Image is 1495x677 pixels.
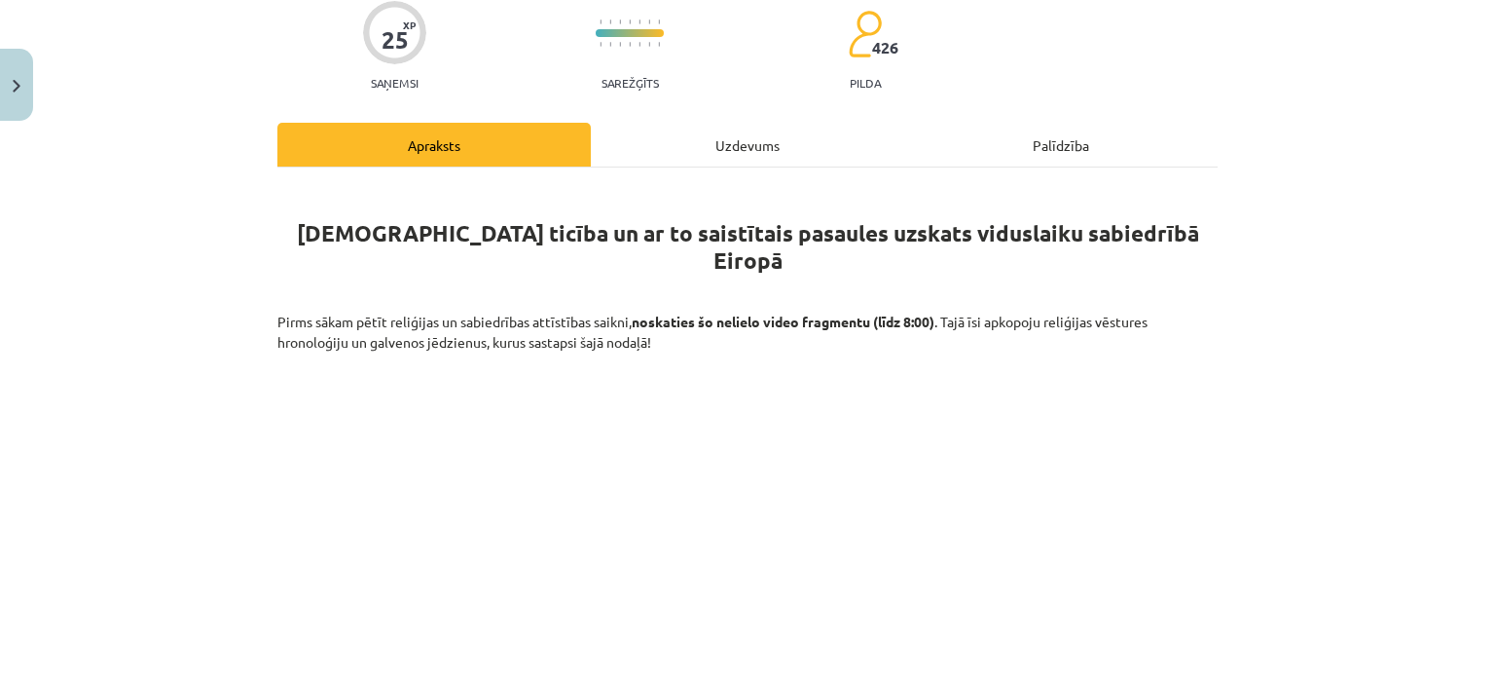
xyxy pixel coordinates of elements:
[13,80,20,93] img: icon-close-lesson-0947bae3869378f0d4975bcd49f059093ad1ed9edebbc8119c70593378902aed.svg
[850,76,881,90] p: pilda
[848,10,882,58] img: students-c634bb4e5e11cddfef0936a35e636f08e4e9abd3cc4e673bd6f9a4125e45ecb1.svg
[382,26,409,54] div: 25
[600,42,602,47] img: icon-short-line-57e1e144782c952c97e751825c79c345078a6d821885a25fce030b3d8c18986b.svg
[658,19,660,24] img: icon-short-line-57e1e144782c952c97e751825c79c345078a6d821885a25fce030b3d8c18986b.svg
[277,123,591,167] div: Apraksts
[629,19,631,24] img: icon-short-line-57e1e144782c952c97e751825c79c345078a6d821885a25fce030b3d8c18986b.svg
[602,76,659,90] p: Sarežģīts
[600,19,602,24] img: icon-short-line-57e1e144782c952c97e751825c79c345078a6d821885a25fce030b3d8c18986b.svg
[363,76,426,90] p: Saņemsi
[277,312,1218,353] p: Pirms sākam pētīt reliģijas un sabiedrības attīstības saikni, . Tajā īsi apkopoju reliģijas vēstu...
[591,123,904,167] div: Uzdevums
[904,123,1218,167] div: Palīdzība
[609,42,611,47] img: icon-short-line-57e1e144782c952c97e751825c79c345078a6d821885a25fce030b3d8c18986b.svg
[648,19,650,24] img: icon-short-line-57e1e144782c952c97e751825c79c345078a6d821885a25fce030b3d8c18986b.svg
[638,19,640,24] img: icon-short-line-57e1e144782c952c97e751825c79c345078a6d821885a25fce030b3d8c18986b.svg
[632,313,934,330] strong: noskaties šo nelielo video fragmentu (līdz 8:00)
[648,42,650,47] img: icon-short-line-57e1e144782c952c97e751825c79c345078a6d821885a25fce030b3d8c18986b.svg
[872,39,898,56] span: 426
[297,219,1199,275] strong: [DEMOGRAPHIC_DATA] ticība un ar to saistītais pasaules uzskats viduslaiku sabiedrībā Eiropā
[619,42,621,47] img: icon-short-line-57e1e144782c952c97e751825c79c345078a6d821885a25fce030b3d8c18986b.svg
[638,42,640,47] img: icon-short-line-57e1e144782c952c97e751825c79c345078a6d821885a25fce030b3d8c18986b.svg
[619,19,621,24] img: icon-short-line-57e1e144782c952c97e751825c79c345078a6d821885a25fce030b3d8c18986b.svg
[658,42,660,47] img: icon-short-line-57e1e144782c952c97e751825c79c345078a6d821885a25fce030b3d8c18986b.svg
[609,19,611,24] img: icon-short-line-57e1e144782c952c97e751825c79c345078a6d821885a25fce030b3d8c18986b.svg
[403,19,416,30] span: XP
[629,42,631,47] img: icon-short-line-57e1e144782c952c97e751825c79c345078a6d821885a25fce030b3d8c18986b.svg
